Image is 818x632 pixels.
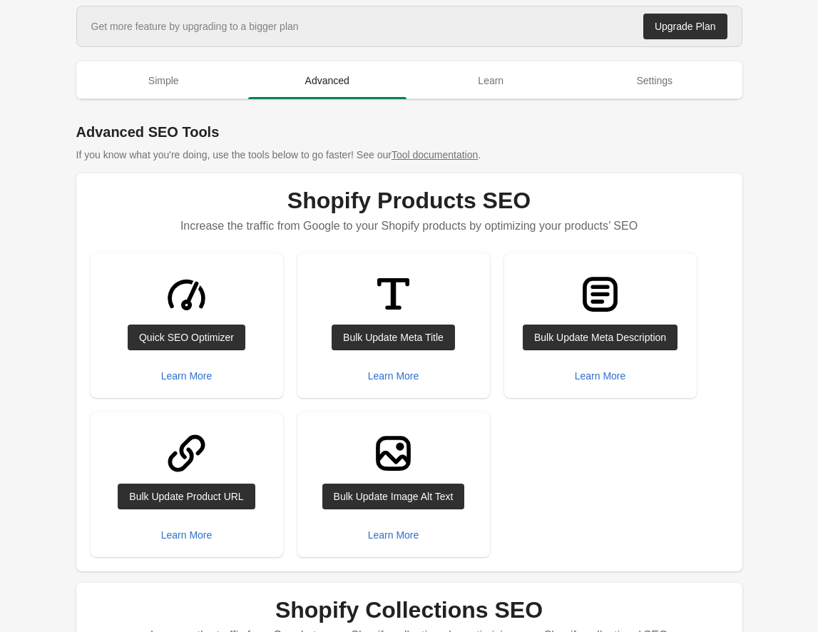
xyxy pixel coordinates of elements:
[161,529,213,541] div: Learn More
[91,19,299,34] div: Get more feature by upgrading to a bigger plan
[91,188,728,213] h1: Shopify Products SEO
[534,332,666,343] div: Bulk Update Meta Description
[118,484,255,509] a: Bulk Update Product URL
[91,213,728,239] p: Increase the traffic from Google to your Shopify products by optimizing your products’ SEO
[362,522,425,548] button: Learn More
[367,267,420,321] img: TitleMinor-8a5de7e115299b8c2b1df9b13fb5e6d228e26d13b090cf20654de1eaf9bee786.svg
[392,149,478,160] a: Tool documentation
[409,62,573,99] button: Learn
[76,122,742,142] h1: Advanced SEO Tools
[85,68,243,93] span: Simple
[128,325,245,350] a: Quick SEO Optimizer
[82,62,246,99] button: Simple
[161,370,213,382] div: Learn More
[334,491,454,502] div: Bulk Update Image Alt Text
[155,363,218,389] button: Learn More
[322,484,465,509] a: Bulk Update Image Alt Text
[76,148,742,162] p: If you know what you're doing, use the tools below to go faster! See our .
[367,427,420,480] img: ImageMajor-6988ddd70c612d22410311fee7e48670de77a211e78d8e12813237d56ef19ad4.svg
[412,68,571,93] span: Learn
[368,529,419,541] div: Learn More
[575,370,626,382] div: Learn More
[573,62,737,99] button: Settings
[139,332,234,343] div: Quick SEO Optimizer
[643,14,727,39] a: Upgrade Plan
[332,325,455,350] a: Bulk Update Meta Title
[362,363,425,389] button: Learn More
[160,427,213,480] img: LinkMinor-ab1ad89fd1997c3bec88bdaa9090a6519f48abaf731dc9ef56a2f2c6a9edd30f.svg
[569,363,632,389] button: Learn More
[245,62,409,99] button: Advanced
[155,522,218,548] button: Learn More
[368,370,419,382] div: Learn More
[343,332,444,343] div: Bulk Update Meta Title
[573,267,627,321] img: TextBlockMajor-3e13e55549f1fe4aa18089e576148c69364b706dfb80755316d4ac7f5c51f4c3.svg
[248,68,407,93] span: Advanced
[160,267,213,321] img: GaugeMajor-1ebe3a4f609d70bf2a71c020f60f15956db1f48d7107b7946fc90d31709db45e.svg
[576,68,734,93] span: Settings
[91,597,728,623] h1: Shopify Collections SEO
[655,21,716,32] div: Upgrade Plan
[129,491,243,502] div: Bulk Update Product URL
[523,325,678,350] a: Bulk Update Meta Description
